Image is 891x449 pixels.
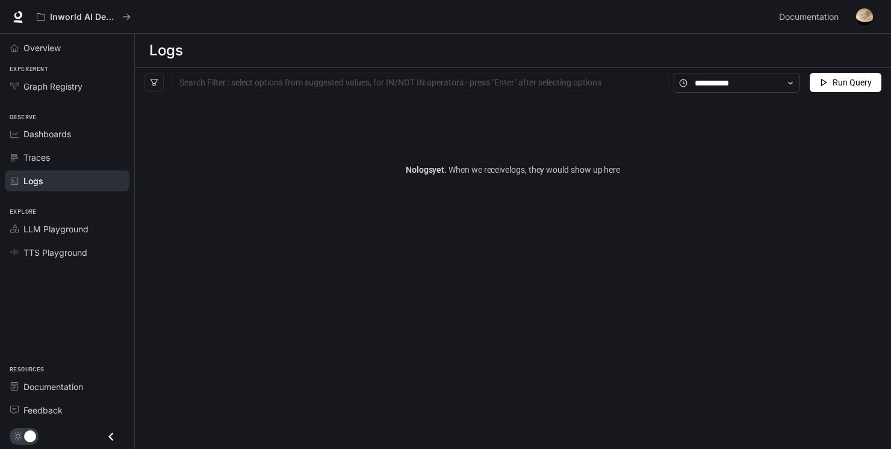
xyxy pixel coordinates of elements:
button: User avatar [852,5,877,29]
span: Graph Registry [23,80,82,93]
button: filter [144,73,164,92]
h1: Logs [149,39,182,63]
span: Logs [23,175,43,187]
span: Dashboards [23,128,71,140]
button: Close drawer [98,424,125,449]
span: Documentation [23,380,83,393]
a: Logs [5,170,129,191]
article: No logs yet. [406,163,620,176]
span: Documentation [779,10,839,25]
p: Inworld AI Demos [50,12,117,22]
button: Run Query [810,73,881,92]
span: Overview [23,42,61,54]
a: Documentation [5,376,129,397]
a: Overview [5,37,129,58]
a: Dashboards [5,123,129,144]
span: When we receive logs , they would show up here [447,165,620,175]
span: Feedback [23,404,63,416]
a: LLM Playground [5,218,129,240]
a: Graph Registry [5,76,129,97]
span: Run Query [833,76,872,89]
a: TTS Playground [5,242,129,263]
span: Dark mode toggle [24,429,36,442]
a: Feedback [5,400,129,421]
span: filter [150,78,158,87]
span: Traces [23,151,50,164]
a: Documentation [774,5,848,29]
span: LLM Playground [23,223,88,235]
button: All workspaces [31,5,136,29]
img: User avatar [856,8,873,25]
span: TTS Playground [23,246,87,259]
a: Traces [5,147,129,168]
